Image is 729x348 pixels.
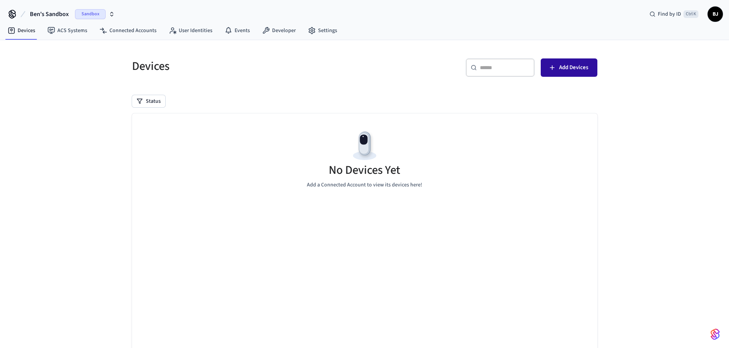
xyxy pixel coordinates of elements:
img: SeamLogoGradient.69752ec5.svg [711,328,720,340]
a: User Identities [163,24,219,37]
a: Developer [256,24,302,37]
span: Sandbox [75,9,106,19]
h5: Devices [132,58,360,74]
img: Devices Empty State [347,129,382,163]
a: Devices [2,24,41,37]
span: Ben's Sandbox [30,10,69,19]
div: Find by IDCtrl K [643,7,705,21]
a: Events [219,24,256,37]
a: Settings [302,24,343,37]
h5: No Devices Yet [329,162,400,178]
span: Ctrl K [683,10,698,18]
a: ACS Systems [41,24,93,37]
button: BJ [708,6,723,22]
span: Add Devices [559,63,588,73]
span: Find by ID [658,10,681,18]
button: Status [132,95,165,107]
button: Add Devices [541,58,597,77]
a: Connected Accounts [93,24,163,37]
p: Add a Connected Account to view its devices here! [307,181,422,189]
span: BJ [708,7,722,21]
